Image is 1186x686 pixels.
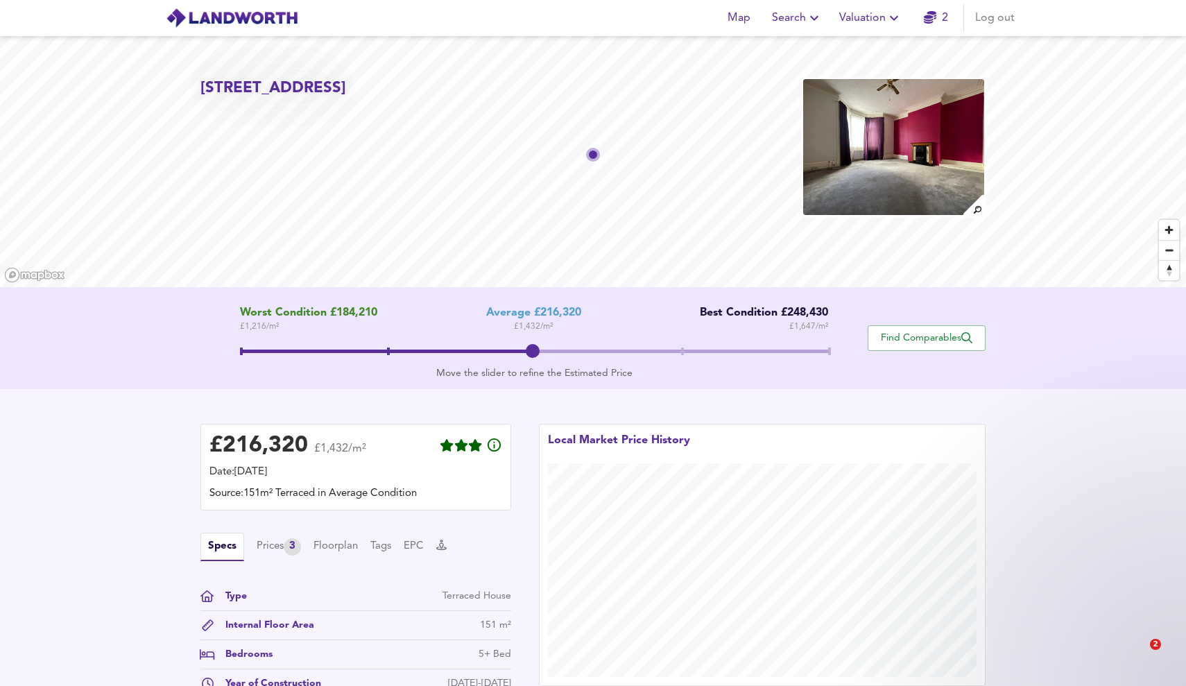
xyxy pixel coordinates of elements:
a: Mapbox homepage [4,267,65,283]
img: search [961,193,986,217]
a: 2 [924,8,948,28]
div: Source: 151m² Terraced in Average Condition [209,486,502,501]
div: Prices [257,538,301,556]
button: 2 [913,4,958,32]
span: Worst Condition £184,210 [240,307,377,320]
div: Terraced House [442,589,511,603]
span: Valuation [839,8,902,28]
span: Reset bearing to north [1159,261,1179,280]
img: property [802,78,986,216]
span: Find Comparables [875,332,978,345]
button: Map [716,4,761,32]
div: Average £216,320 [486,307,581,320]
img: logo [166,8,298,28]
iframe: Intercom live chat [1121,639,1155,672]
button: EPC [404,539,424,554]
button: Tags [370,539,391,554]
div: Local Market Price History [548,433,690,463]
button: Specs [200,533,244,561]
button: Log out [970,4,1020,32]
div: 3 [284,538,301,556]
div: Bedrooms [214,647,273,662]
div: Date: [DATE] [209,465,502,480]
button: Reset bearing to north [1159,260,1179,280]
button: Zoom in [1159,220,1179,240]
div: Type [214,589,247,603]
div: 5+ Bed [479,647,511,662]
span: 2 [1150,639,1161,650]
span: Search [772,8,823,28]
button: Floorplan [313,539,358,554]
div: Internal Floor Area [214,618,314,633]
div: £ 216,320 [209,436,308,456]
div: 151 m² [480,618,511,633]
span: Map [722,8,755,28]
button: Find Comparables [868,325,986,351]
span: Zoom out [1159,241,1179,260]
button: Prices3 [257,538,301,556]
button: Zoom out [1159,240,1179,260]
div: Best Condition £248,430 [689,307,828,320]
button: Valuation [834,4,908,32]
h2: [STREET_ADDRESS] [200,78,346,99]
div: Move the slider to refine the Estimated Price [240,366,829,380]
iframe: Intercom notifications message [898,551,1176,649]
button: Search [766,4,828,32]
span: £1,432/m² [314,443,366,463]
span: £ 1,432 / m² [514,320,553,334]
span: £ 1,647 / m² [789,320,828,334]
span: £ 1,216 / m² [240,320,377,334]
span: Log out [975,8,1015,28]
